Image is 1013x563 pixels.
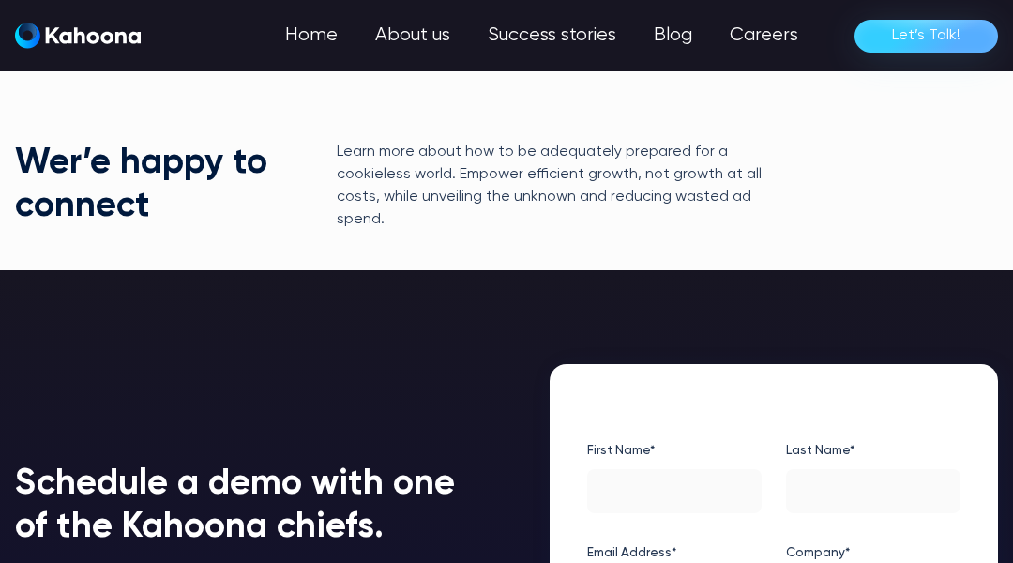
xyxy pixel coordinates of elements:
[15,143,280,228] h1: Wer’e happy to connect
[15,23,141,50] a: home
[786,435,960,465] label: Last Name*
[892,21,960,51] div: Let’s Talk!
[711,17,817,54] a: Careers
[356,17,469,54] a: About us
[635,17,711,54] a: Blog
[854,20,998,53] a: Let’s Talk!
[587,435,762,465] label: First Name*
[337,141,793,231] p: Learn more about how to be adequately prepared for a cookieless world. Empower efficient growth, ...
[469,17,635,54] a: Success stories
[15,464,493,549] h1: Schedule a demo with one of the Kahoona chiefs.
[15,23,141,49] img: Kahoona logo white
[266,17,356,54] a: Home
